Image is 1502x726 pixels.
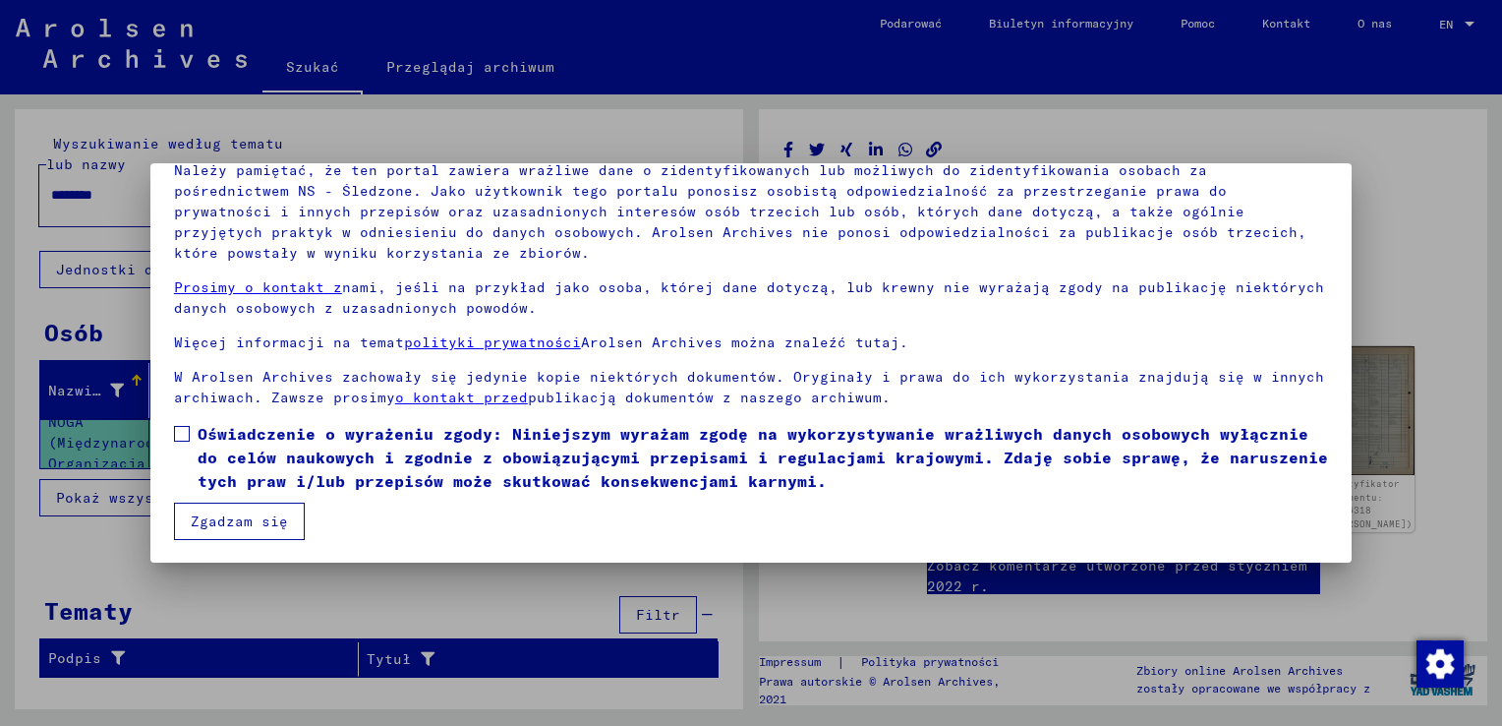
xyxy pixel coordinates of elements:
[1416,640,1464,688] img: Zmienianie zgody
[174,333,1328,353] p: Więcej informacji na temat Arolsen Archives można znaleźć tutaj.
[174,367,1328,408] p: W Arolsen Archives zachowały się jedynie kopie niektórych dokumentów. Oryginały i prawa do ich wy...
[198,424,1328,491] font: Oświadczenie o wyrażeniu zgody: Niniejszym wyrażam zgodę na wykorzystywanie wrażliwych danych oso...
[174,278,342,296] a: Prosimy o kontakt z
[1415,639,1463,687] div: Zmienianie zgody
[174,160,1328,264] p: Należy pamiętać, że ten portal zawiera wrażliwe dane o zidentyfikowanych lub możliwych do zidenty...
[395,389,528,406] a: o kontakt przed
[174,277,1328,319] p: nami, jeśli na przykład jako osoba, której dane dotyczą, lub krewny nie wyrażają zgody na publika...
[174,503,305,540] button: Zgadzam się
[404,333,581,351] a: polityki prywatności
